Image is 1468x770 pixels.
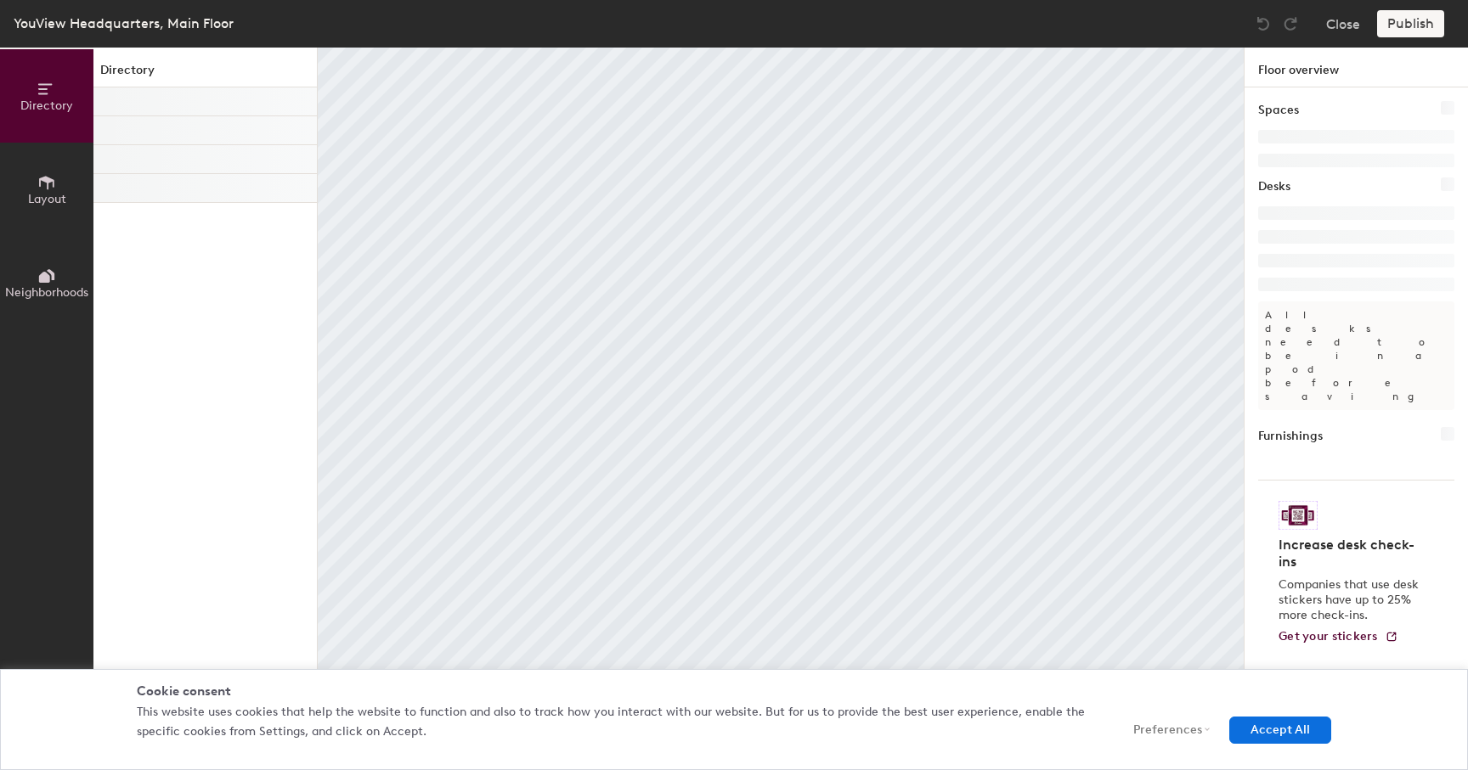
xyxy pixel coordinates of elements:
img: Undo [1255,15,1272,32]
span: Get your stickers [1279,629,1378,644]
span: Neighborhoods [5,285,88,300]
h1: Furnishings [1258,427,1323,446]
button: Preferences [1112,717,1217,744]
canvas: Map [318,48,1244,770]
button: Close [1326,10,1360,37]
div: Cookie consent [137,683,1331,700]
div: YouView Headquarters, Main Floor [14,13,234,34]
h1: Spaces [1258,101,1299,120]
img: Redo [1282,15,1299,32]
h1: Desks [1258,177,1290,196]
span: Directory [20,98,73,113]
p: Companies that use desk stickers have up to 25% more check-ins. [1279,577,1424,623]
button: Accept All [1229,717,1331,744]
h1: Floor overview [1245,48,1468,87]
span: Layout [28,192,66,206]
a: Get your stickers [1279,630,1398,644]
h4: Increase desk check-ins [1279,537,1424,570]
img: Sticker logo [1279,501,1318,530]
h1: Directory [93,61,317,87]
p: This website uses cookies that help the website to function and also to track how you interact wi... [137,703,1095,741]
p: All desks need to be in a pod before saving [1258,301,1454,410]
